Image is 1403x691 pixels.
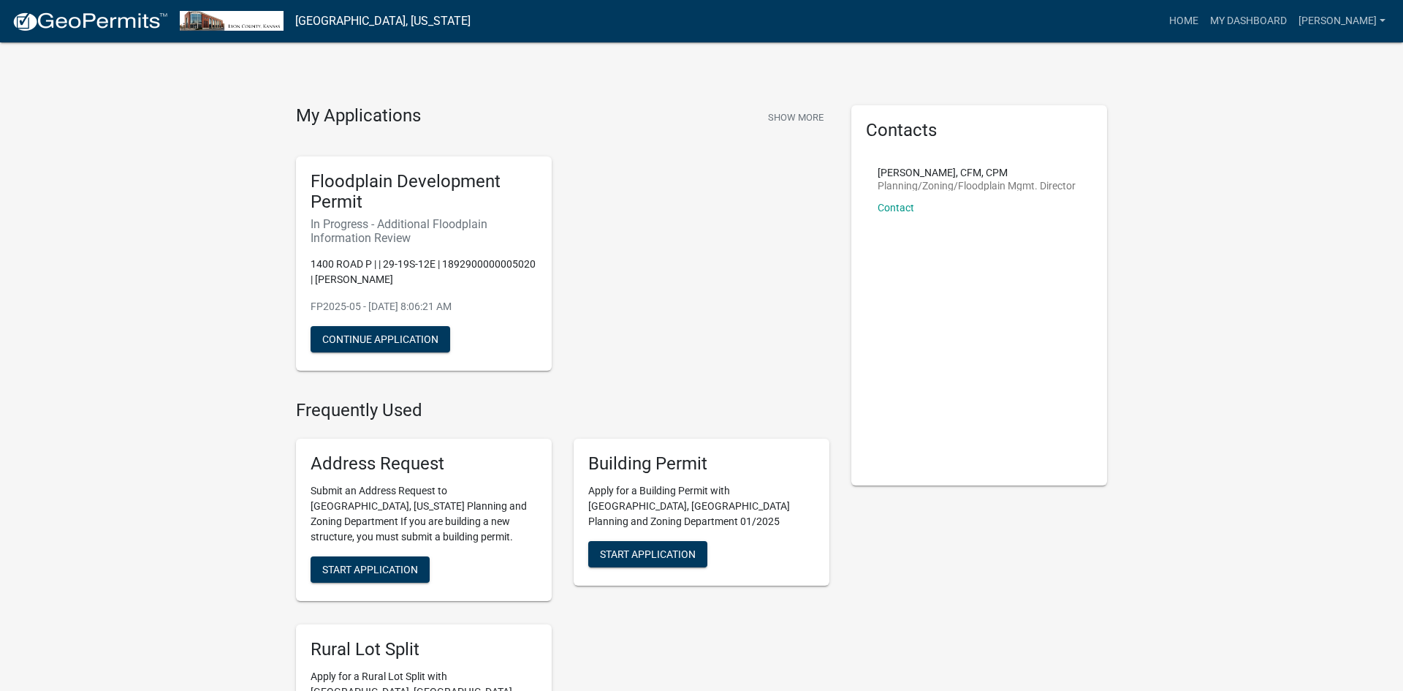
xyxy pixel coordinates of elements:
[866,120,1092,141] h5: Contacts
[311,483,537,545] p: Submit an Address Request to [GEOGRAPHIC_DATA], [US_STATE] Planning and Zoning Department If you ...
[762,105,829,129] button: Show More
[1204,7,1293,35] a: My Dashboard
[1293,7,1391,35] a: [PERSON_NAME]
[1163,7,1204,35] a: Home
[311,556,430,583] button: Start Application
[588,541,707,567] button: Start Application
[600,548,696,560] span: Start Application
[296,400,829,421] h4: Frequently Used
[311,326,450,352] button: Continue Application
[311,171,537,214] h5: Floodplain Development Permit
[878,167,1076,178] p: [PERSON_NAME], CFM, CPM
[311,257,537,287] p: 1400 ROAD P | | 29-19S-12E | 1892900000005020 | [PERSON_NAME]
[311,639,537,660] h5: Rural Lot Split
[311,217,537,245] h6: In Progress - Additional Floodplain Information Review
[311,299,537,314] p: FP2025-05 - [DATE] 8:06:21 AM
[588,453,815,475] h5: Building Permit
[180,11,284,31] img: Lyon County, Kansas
[296,105,421,127] h4: My Applications
[322,564,418,575] span: Start Application
[878,202,914,214] a: Contact
[295,9,471,34] a: [GEOGRAPHIC_DATA], [US_STATE]
[588,483,815,529] p: Apply for a Building Permit with [GEOGRAPHIC_DATA], [GEOGRAPHIC_DATA] Planning and Zoning Departm...
[878,181,1076,191] p: Planning/Zoning/Floodplain Mgmt. Director
[311,453,537,475] h5: Address Request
